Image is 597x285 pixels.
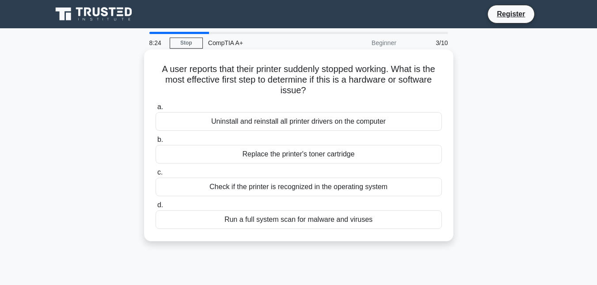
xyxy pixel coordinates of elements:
div: Run a full system scan for malware and viruses [156,210,442,229]
h5: A user reports that their printer suddenly stopped working. What is the most effective first step... [155,64,443,96]
span: b. [157,136,163,143]
div: CompTIA A+ [203,34,324,52]
span: a. [157,103,163,110]
span: c. [157,168,163,176]
div: Uninstall and reinstall all printer drivers on the computer [156,112,442,131]
a: Register [491,8,530,19]
div: 8:24 [144,34,170,52]
a: Stop [170,38,203,49]
span: d. [157,201,163,209]
div: Replace the printer's toner cartridge [156,145,442,163]
div: 3/10 [402,34,453,52]
div: Check if the printer is recognized in the operating system [156,178,442,196]
div: Beginner [324,34,402,52]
